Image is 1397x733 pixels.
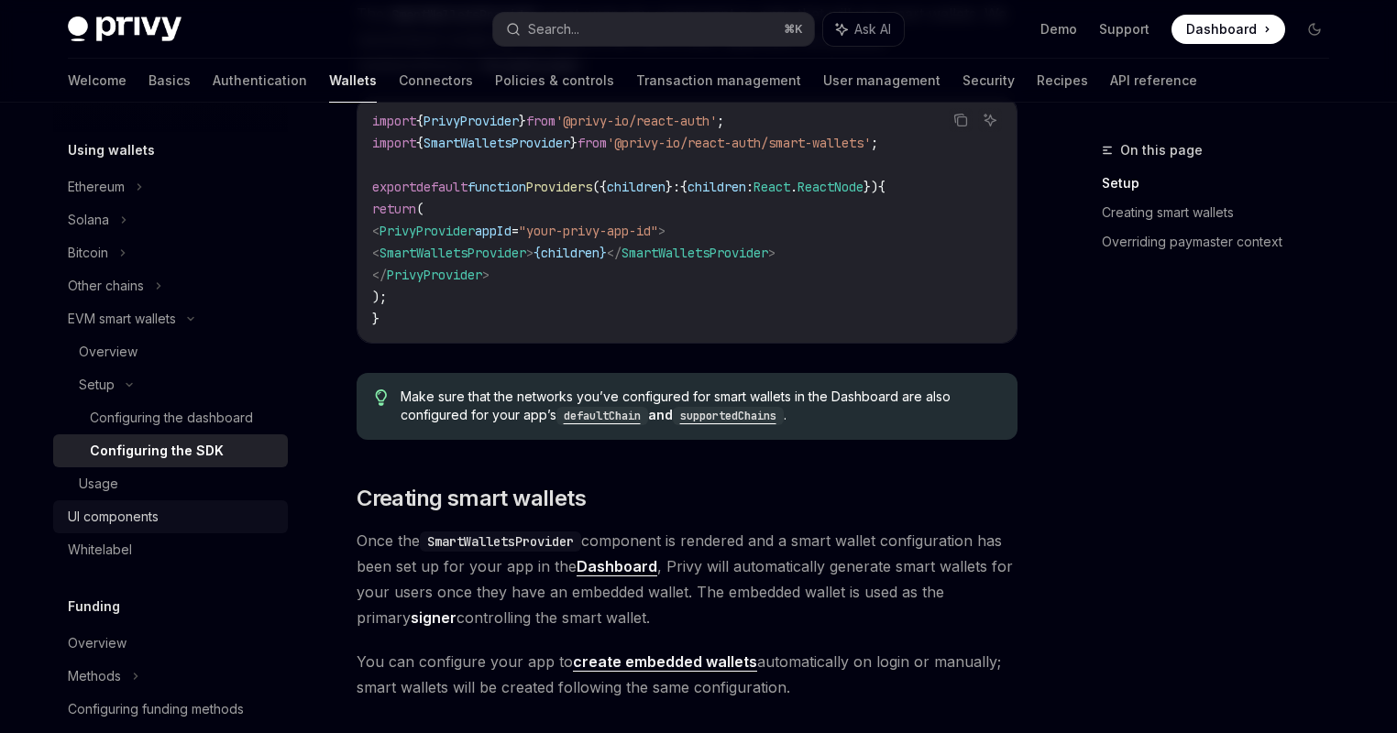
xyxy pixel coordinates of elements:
[607,179,665,195] span: children
[372,135,416,151] span: import
[555,113,717,129] span: '@privy-io/react-auth'
[79,374,115,396] div: Setup
[1099,20,1149,38] a: Support
[528,18,579,40] div: Search...
[411,608,456,627] strong: signer
[375,389,388,406] svg: Tip
[784,22,803,37] span: ⌘ K
[790,179,797,195] span: .
[607,135,871,151] span: '@privy-io/react-auth/smart-wallets'
[379,223,475,239] span: PrivyProvider
[1186,20,1257,38] span: Dashboard
[746,179,753,195] span: :
[878,179,885,195] span: {
[53,533,288,566] a: Whitelabel
[680,179,687,195] span: {
[541,245,599,261] span: children
[416,179,467,195] span: default
[79,341,137,363] div: Overview
[53,434,288,467] a: Configuring the SDK
[1110,59,1197,103] a: API reference
[372,289,387,305] span: );
[401,388,999,425] span: Make sure that the networks you’ve configured for smart wallets in the Dashboard are also configu...
[475,223,511,239] span: appId
[797,179,863,195] span: ReactNode
[673,407,784,425] code: supportedChains
[533,245,541,261] span: {
[357,528,1017,630] span: Once the component is rendered and a smart wallet configuration has been set up for your app in t...
[665,179,673,195] span: }
[90,407,253,429] div: Configuring the dashboard
[511,223,519,239] span: =
[1120,139,1203,161] span: On this page
[68,59,126,103] a: Welcome
[68,275,144,297] div: Other chains
[53,500,288,533] a: UI components
[53,401,288,434] a: Configuring the dashboard
[636,59,801,103] a: Transaction management
[823,59,940,103] a: User management
[526,245,533,261] span: >
[399,59,473,103] a: Connectors
[687,179,746,195] span: children
[68,242,108,264] div: Bitcoin
[372,245,379,261] span: <
[372,201,416,217] span: return
[68,139,155,161] h5: Using wallets
[423,113,519,129] span: PrivyProvider
[372,179,416,195] span: export
[90,440,224,462] div: Configuring the SDK
[357,484,586,513] span: Creating smart wallets
[556,407,648,425] code: defaultChain
[372,311,379,327] span: }
[823,13,904,46] button: Ask AI
[423,135,570,151] span: SmartWalletsProvider
[372,113,416,129] span: import
[717,113,724,129] span: ;
[871,135,878,151] span: ;
[213,59,307,103] a: Authentication
[68,632,126,654] div: Overview
[53,335,288,368] a: Overview
[577,557,657,576] a: Dashboard
[68,176,125,198] div: Ethereum
[607,245,621,261] span: </
[416,201,423,217] span: (
[673,179,680,195] span: :
[467,179,526,195] span: function
[68,596,120,618] h5: Funding
[53,467,288,500] a: Usage
[68,209,109,231] div: Solana
[68,665,121,687] div: Methods
[519,223,658,239] span: "your-privy-app-id"
[79,473,118,495] div: Usage
[482,267,489,283] span: >
[68,539,132,561] div: Whitelabel
[863,179,878,195] span: })
[621,245,768,261] span: SmartWalletsProvider
[387,267,482,283] span: PrivyProvider
[1040,20,1077,38] a: Demo
[1171,15,1285,44] a: Dashboard
[1037,59,1088,103] a: Recipes
[68,698,244,720] div: Configuring funding methods
[495,59,614,103] a: Policies & controls
[53,693,288,726] a: Configuring funding methods
[1102,227,1344,257] a: Overriding paymaster context
[599,245,607,261] span: }
[962,59,1015,103] a: Security
[372,223,379,239] span: <
[1300,15,1329,44] button: Toggle dark mode
[1102,169,1344,198] a: Setup
[329,59,377,103] a: Wallets
[753,179,790,195] span: React
[68,506,159,528] div: UI components
[526,113,555,129] span: from
[577,135,607,151] span: from
[372,267,387,283] span: </
[493,13,814,46] button: Search...⌘K
[978,108,1002,132] button: Ask AI
[570,135,577,151] span: }
[416,135,423,151] span: {
[53,627,288,660] a: Overview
